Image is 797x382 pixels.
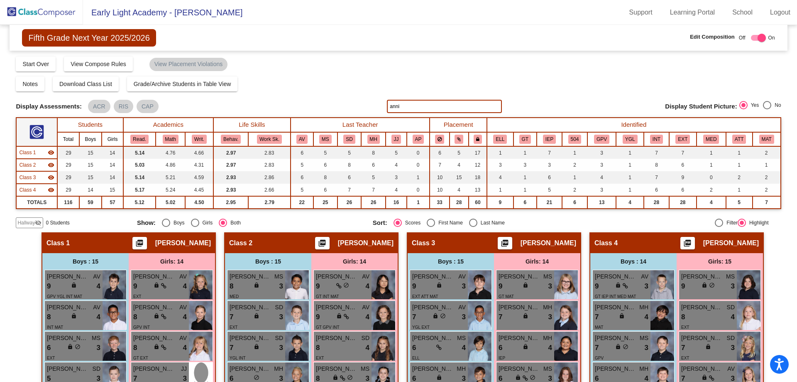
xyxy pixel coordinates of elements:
td: 4 [587,171,616,184]
button: GPV [594,135,609,144]
td: 26 [337,196,361,209]
th: Chronic Absences [726,132,753,146]
td: 5 [726,196,753,209]
th: Last Teacher [291,118,430,132]
span: Notes [22,81,38,87]
td: 2.93 [213,184,249,196]
div: Scores [402,219,421,227]
td: 13 [469,184,487,196]
button: Work Sk. [257,135,282,144]
span: Early Light Academy - [PERSON_NAME] [83,6,243,19]
span: Start Over [22,61,49,67]
td: 14 [79,184,102,196]
td: 1 [562,171,587,184]
td: 6 [669,184,697,196]
span: [PERSON_NAME] [338,239,394,247]
td: 3 [386,171,406,184]
td: 0 [697,171,726,184]
td: 4 [386,184,406,196]
button: AP [413,135,424,144]
td: 29 [57,159,79,171]
td: 1 [407,196,430,209]
td: 14 [102,146,123,159]
button: AV [296,135,308,144]
td: 5 [291,159,313,171]
span: Off [739,34,746,42]
mat-radio-group: Select an option [373,219,602,227]
span: 9 [133,281,137,292]
th: Allison Villastrigo [291,132,313,146]
td: 15 [450,171,469,184]
td: 2 [562,159,587,171]
td: 5 [450,146,469,159]
span: [PERSON_NAME] [499,272,540,281]
th: Total [57,132,79,146]
span: [PERSON_NAME] [521,239,576,247]
td: 14 [102,171,123,184]
span: [PERSON_NAME] [230,272,271,281]
th: Math Movement [753,132,781,146]
mat-radio-group: Select an option [137,219,367,227]
span: [PERSON_NAME] [681,272,723,281]
th: Matika Sumsion [313,132,338,146]
th: Introvert [644,132,669,146]
span: 0 Students [46,219,69,227]
span: Class 1 [46,239,70,247]
th: Keep away students [430,132,449,146]
td: 2.79 [248,196,291,209]
button: GT [519,135,531,144]
button: MAT [759,135,774,144]
button: MS [319,135,332,144]
td: 2.66 [248,184,291,196]
td: 6 [291,171,313,184]
span: AV [458,272,466,281]
mat-chip: CAP [137,100,159,113]
td: 2.93 [213,171,249,184]
td: TOTALS [16,196,57,209]
span: 9 [316,281,320,292]
mat-icon: visibility_off [35,219,42,226]
div: First Name [435,219,463,227]
span: 9 [412,281,416,292]
td: 8 [361,146,386,159]
td: 29 [57,171,79,184]
td: 26 [361,196,386,209]
span: Class 4 [19,186,36,194]
td: 25 [313,196,338,209]
th: Keep with teacher [469,132,487,146]
button: Download Class List [53,76,119,91]
span: [PERSON_NAME] [133,272,175,281]
td: 4 [450,184,469,196]
button: Print Students Details [315,237,330,249]
td: 28 [450,196,469,209]
th: Students [57,118,123,132]
td: 5 [291,184,313,196]
td: 8 [644,159,669,171]
span: AV [179,272,187,281]
th: English Language Learner [487,132,513,146]
td: 6 [313,184,338,196]
th: Academics [123,118,213,132]
a: School [726,6,759,19]
th: Young for Grade Level [616,132,644,146]
td: 2.83 [248,146,291,159]
th: Identified [487,118,780,132]
td: 7 [337,184,361,196]
th: Good Parent Volunteer [587,132,616,146]
button: MH [367,135,380,144]
td: 1 [726,184,753,196]
th: Boys [79,132,102,146]
td: Maddy Thompson - No Class Name [16,184,57,196]
div: Both [227,219,241,227]
td: 7 [361,184,386,196]
span: Display Student Picture: [665,103,737,110]
span: Class 4 [594,239,618,247]
button: IEP [543,135,556,144]
span: Class 3 [19,174,36,181]
td: 2 [753,184,781,196]
td: 1 [616,184,644,196]
button: EXT [675,135,690,144]
button: Math [163,135,178,144]
span: [PERSON_NAME] [155,239,211,247]
td: 4.66 [185,146,213,159]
